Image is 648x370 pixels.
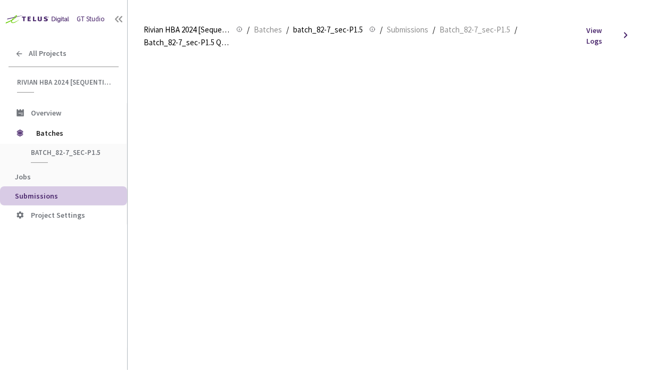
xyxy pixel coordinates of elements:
span: Batch_82-7_sec-P1.5 [439,23,510,36]
span: Jobs [15,172,31,182]
span: Project Settings [31,210,85,220]
span: Batch_82-7_sec-P1.5 QC - [DATE] [144,36,230,49]
a: Submissions [385,23,430,35]
li: / [433,23,435,36]
li: / [514,23,517,36]
a: Batches [252,23,284,35]
span: Batches [254,23,282,36]
span: All Projects [29,49,67,58]
li: / [247,23,250,36]
span: batch_82-7_sec-P1.5 [31,148,110,157]
div: GT Studio [77,14,105,24]
span: Submissions [15,191,58,201]
span: batch_82-7_sec-P1.5 [293,23,363,36]
span: Submissions [387,23,428,36]
span: Batches [36,122,109,144]
li: / [286,23,289,36]
span: View Logs [587,25,618,46]
span: Rivian HBA 2024 [Sequential] [17,78,112,87]
a: Batch_82-7_sec-P1.5 [437,23,512,35]
span: Rivian HBA 2024 [Sequential] [144,23,230,36]
span: Overview [31,108,61,118]
li: / [380,23,383,36]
